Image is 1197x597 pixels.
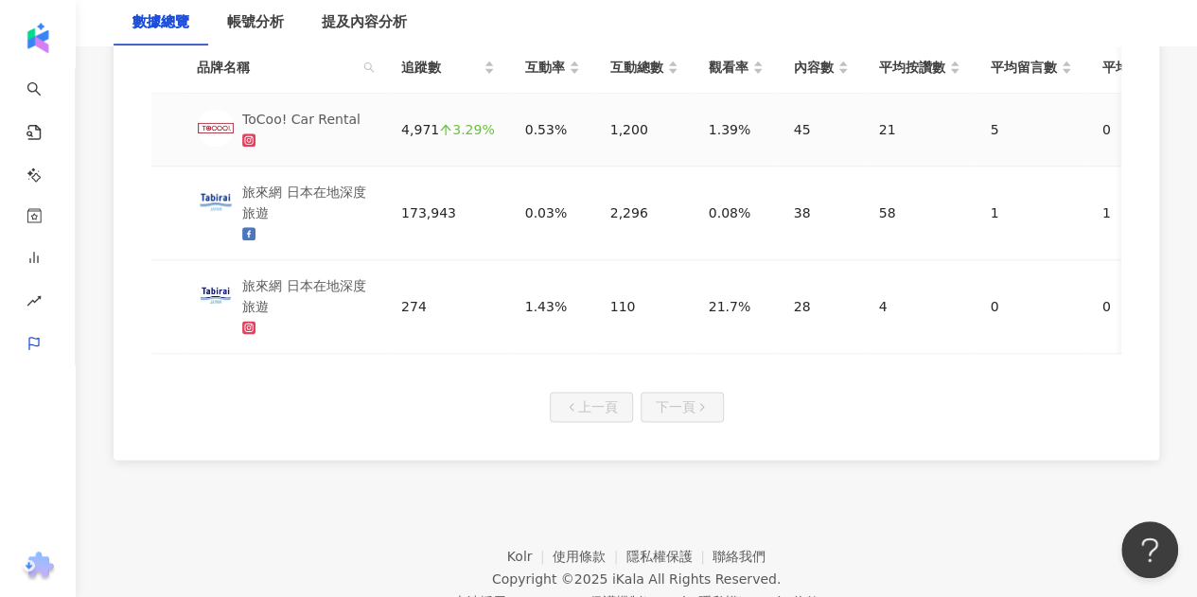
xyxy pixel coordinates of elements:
div: 4 [879,296,960,317]
div: 110 [610,296,678,317]
span: 平均留言數 [991,57,1057,78]
div: 1 [1102,202,1184,223]
div: 28 [794,296,849,317]
img: KOL Avatar [197,109,235,147]
span: search [360,53,378,81]
th: 觀看率 [694,42,779,94]
div: 21.7% [709,296,764,317]
div: 數據總覽 [132,11,189,34]
span: 平均按讚數 [879,57,945,78]
span: 互動率 [525,57,565,78]
div: 38 [794,202,849,223]
div: 1,200 [610,119,678,140]
div: 1.39% [709,119,764,140]
a: search [26,68,64,124]
div: 0 [991,296,1072,317]
div: 旅來網 日本在地深度旅遊 [242,182,371,223]
div: 旅來網 日本在地深度旅遊 [242,275,371,317]
a: Kolr [507,549,553,564]
a: iKala [612,571,644,587]
img: KOL Avatar [197,182,235,219]
th: 追蹤數 [386,42,510,94]
span: 追蹤數 [401,57,480,78]
a: 使用條款 [553,549,626,564]
div: 提及內容分析 [322,11,407,34]
a: 聯絡我們 [713,549,766,564]
div: 5 [991,119,1072,140]
div: 58 [879,202,960,223]
span: 平均分享數 [1102,57,1169,78]
a: KOL Avatar旅來網 日本在地深度旅遊 [197,182,371,244]
img: chrome extension [20,552,57,582]
div: 0.53% [525,119,580,140]
a: 隱私權保護 [626,549,713,564]
th: 平均按讚數 [864,42,976,94]
div: 1.43% [525,296,580,317]
th: 互動總數 [595,42,694,94]
div: ToCoo! Car Rental [242,109,361,130]
th: 平均留言數 [976,42,1087,94]
iframe: Help Scout Beacon - Open [1121,521,1178,578]
div: 2,296 [610,202,678,223]
div: 1 [991,202,1072,223]
div: 173,943 [401,202,495,223]
span: search [363,61,375,73]
div: 4,971 [401,119,495,140]
span: 內容數 [794,57,834,78]
span: 互動總數 [610,57,663,78]
button: 上一頁 [550,392,633,422]
div: 3.29% [439,123,494,136]
a: KOL Avatar旅來網 日本在地深度旅遊 [197,275,371,338]
div: 0.03% [525,202,580,223]
div: Copyright © 2025 All Rights Reserved. [492,571,781,587]
span: 觀看率 [709,57,748,78]
div: 274 [401,296,495,317]
div: 0 [1102,296,1184,317]
div: 45 [794,119,849,140]
div: 帳號分析 [227,11,284,34]
img: logo icon [23,23,53,53]
img: KOL Avatar [197,275,235,313]
div: 21 [879,119,960,140]
span: arrow-up [439,123,452,136]
th: 內容數 [779,42,864,94]
a: KOL AvatarToCoo! Car Rental [197,109,371,150]
span: 品牌名稱 [197,57,356,78]
div: 0 [1102,119,1184,140]
button: 下一頁 [641,392,724,422]
div: 0.08% [709,202,764,223]
th: 互動率 [510,42,595,94]
span: rise [26,282,42,325]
